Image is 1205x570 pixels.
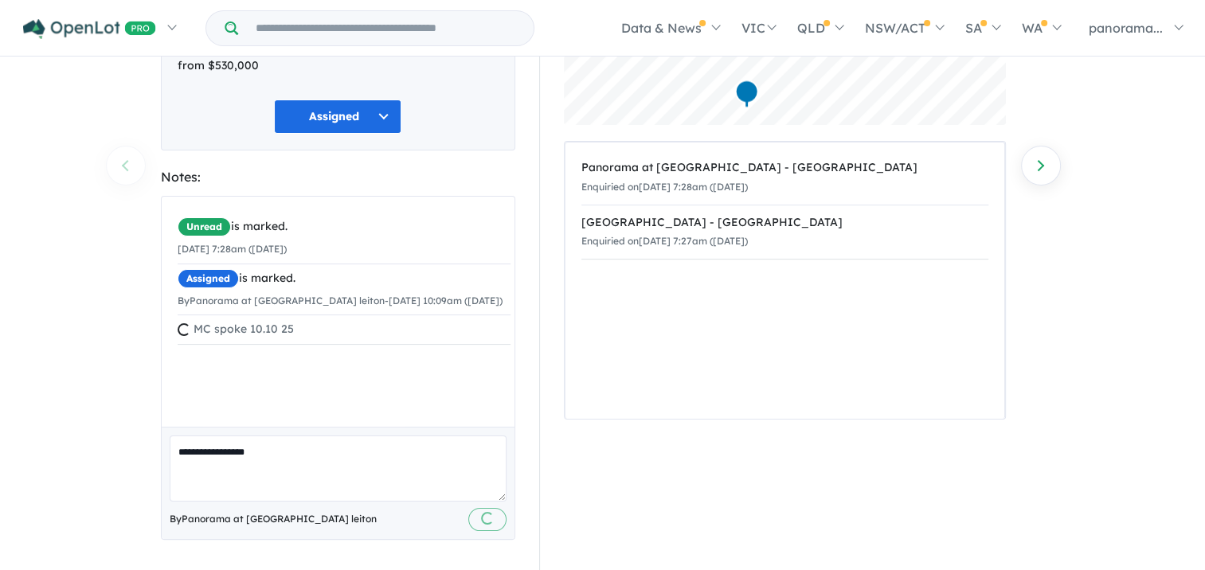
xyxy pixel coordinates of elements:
[581,213,988,232] div: [GEOGRAPHIC_DATA] - [GEOGRAPHIC_DATA]
[1089,20,1163,36] span: panorama...
[170,511,377,527] span: By Panorama at [GEOGRAPHIC_DATA] leiton
[23,19,156,39] img: Openlot PRO Logo White
[734,80,758,109] div: Map marker
[178,243,287,255] small: [DATE] 7:28am ([DATE])
[241,11,530,45] input: Try estate name, suburb, builder or developer
[274,100,401,134] button: Assigned
[581,181,748,193] small: Enquiried on [DATE] 7:28am ([DATE])
[178,217,511,236] div: is marked.
[581,158,988,178] div: Panorama at [GEOGRAPHIC_DATA] - [GEOGRAPHIC_DATA]
[178,217,231,236] span: Unread
[178,269,511,288] div: is marked.
[194,322,294,336] span: MC spoke 10.10 25
[178,295,503,306] small: By Panorama at [GEOGRAPHIC_DATA] leiton - [DATE] 10:09am ([DATE])
[581,205,988,260] a: [GEOGRAPHIC_DATA] - [GEOGRAPHIC_DATA]Enquiried on[DATE] 7:27am ([DATE])
[581,235,748,247] small: Enquiried on [DATE] 7:27am ([DATE])
[178,269,239,288] span: Assigned
[581,150,988,205] a: Panorama at [GEOGRAPHIC_DATA] - [GEOGRAPHIC_DATA]Enquiried on[DATE] 7:28am ([DATE])
[161,166,515,188] div: Notes:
